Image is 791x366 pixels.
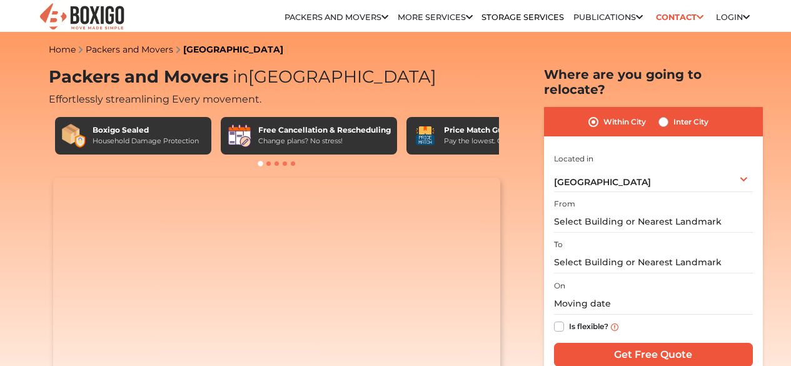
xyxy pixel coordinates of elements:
a: Storage Services [481,13,564,22]
span: [GEOGRAPHIC_DATA] [228,66,436,87]
div: Household Damage Protection [93,136,199,146]
span: Effortlessly streamlining Every movement. [49,93,261,105]
a: Packers and Movers [285,13,388,22]
input: Select Building or Nearest Landmark [554,252,753,273]
img: Boxigo Sealed [61,123,86,148]
div: Boxigo Sealed [93,125,199,136]
label: Located in [554,153,593,165]
div: Change plans? No stress! [258,136,391,146]
label: From [554,198,575,210]
a: [GEOGRAPHIC_DATA] [183,44,283,55]
span: in [233,66,248,87]
label: To [554,239,563,250]
label: Inter City [673,114,708,130]
a: Publications [573,13,643,22]
a: Packers and Movers [86,44,173,55]
input: Moving date [554,293,753,315]
img: Free Cancellation & Rescheduling [227,123,252,148]
label: On [554,280,565,292]
div: Free Cancellation & Rescheduling [258,125,391,136]
label: Within City [603,114,646,130]
label: Is flexible? [569,319,608,332]
a: More services [398,13,473,22]
a: Home [49,44,76,55]
input: Select Building or Nearest Landmark [554,211,753,233]
img: info [611,323,618,331]
h1: Packers and Movers [49,67,505,88]
img: Boxigo [38,2,126,33]
img: Price Match Guarantee [413,123,438,148]
a: Contact [652,8,707,27]
h2: Where are you going to relocate? [544,67,763,97]
a: Login [716,13,750,22]
span: [GEOGRAPHIC_DATA] [554,176,651,188]
div: Price Match Guarantee [444,125,539,136]
div: Pay the lowest. Guaranteed! [444,136,539,146]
